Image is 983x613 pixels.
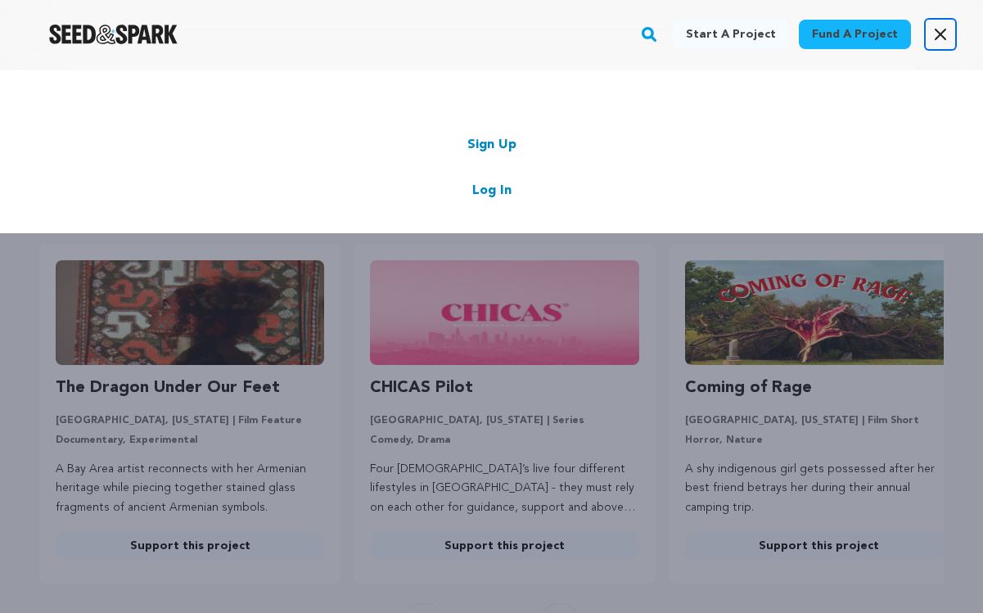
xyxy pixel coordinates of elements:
[472,181,512,201] a: Log In
[673,20,789,49] a: Start a project
[49,25,178,44] img: Seed&Spark Logo Dark Mode
[799,20,911,49] a: Fund a project
[49,25,178,44] a: Seed&Spark Homepage
[467,135,516,155] a: Sign Up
